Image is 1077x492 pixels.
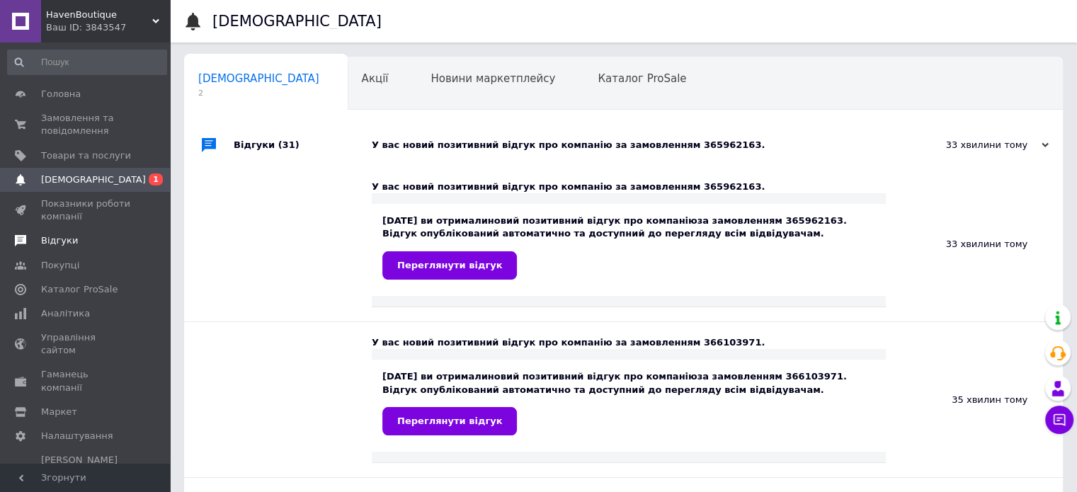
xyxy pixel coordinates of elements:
div: [DATE] ви отримали за замовленням 366103971. Відгук опублікований автоматично та доступний до пер... [382,370,875,435]
span: 2 [198,88,319,98]
div: У вас новий позитивний відгук про компанію за замовленням 365962163. [372,181,886,193]
span: Налаштування [41,430,113,442]
div: У вас новий позитивний відгук про компанію за замовленням 365962163. [372,139,907,151]
span: Переглянути відгук [397,260,502,270]
span: Каталог ProSale [41,283,118,296]
div: Відгуки [234,124,372,166]
span: Новини маркетплейсу [431,72,555,85]
span: 1 [149,173,163,185]
b: новий позитивний відгук про компанію [488,215,697,226]
span: (31) [278,139,300,150]
a: Переглянути відгук [382,407,517,435]
div: [DATE] ви отримали за замовленням 365962163. Відгук опублікований автоматично та доступний до пер... [382,214,875,279]
span: Головна [41,88,81,101]
span: Акції [362,72,389,85]
div: 35 хвилин тому [886,322,1063,477]
b: новий позитивний відгук про компанію [488,371,697,382]
span: [DEMOGRAPHIC_DATA] [41,173,146,186]
span: Управління сайтом [41,331,131,357]
span: Товари та послуги [41,149,131,162]
span: Маркет [41,406,77,418]
h1: [DEMOGRAPHIC_DATA] [212,13,382,30]
span: Показники роботи компанії [41,198,131,223]
a: Переглянути відгук [382,251,517,280]
span: [DEMOGRAPHIC_DATA] [198,72,319,85]
span: Замовлення та повідомлення [41,112,131,137]
div: 33 хвилини тому [907,139,1049,151]
span: Аналітика [41,307,90,320]
span: Гаманець компанії [41,368,131,394]
div: У вас новий позитивний відгук про компанію за замовленням 366103971. [372,336,886,349]
div: 33 хвилини тому [886,166,1063,321]
input: Пошук [7,50,167,75]
span: HavenBoutique [46,8,152,21]
span: Каталог ProSale [598,72,686,85]
div: Ваш ID: 3843547 [46,21,170,34]
span: Переглянути відгук [397,416,502,426]
span: Відгуки [41,234,78,247]
button: Чат з покупцем [1045,406,1073,434]
span: Покупці [41,259,79,272]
